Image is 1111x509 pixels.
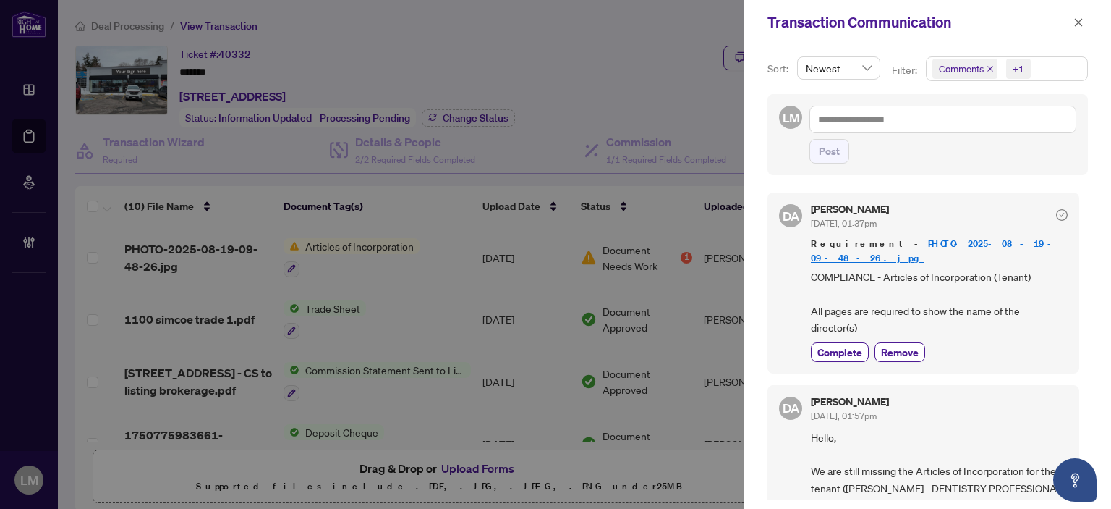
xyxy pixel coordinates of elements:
h5: [PERSON_NAME] [811,204,889,214]
span: DA [782,398,799,418]
h5: [PERSON_NAME] [811,397,889,407]
p: Filter: [892,62,919,78]
span: Comments [939,62,984,76]
button: Post [809,139,849,164]
div: +1 [1013,62,1024,76]
span: Complete [817,345,862,360]
span: DA [782,206,799,225]
span: COMPLIANCE - Articles of Incorporation (Tenant) All pages are required to show the name of the di... [811,269,1068,337]
button: Open asap [1053,458,1097,502]
span: check-circle [1056,209,1068,221]
span: Requirement - [811,237,1068,266]
span: LM [782,108,799,127]
span: Remove [881,345,919,360]
p: Sort: [767,61,791,77]
a: PHOTO-2025-08-19-09-48-26.jpg [811,237,1061,264]
span: [DATE], 01:37pm [811,218,877,229]
span: close [987,65,994,72]
button: Complete [811,342,869,362]
span: close [1073,17,1084,28]
div: Transaction Communication [767,12,1069,33]
button: Remove [874,342,925,362]
span: Newest [806,57,872,79]
span: [DATE], 01:57pm [811,411,877,421]
span: Comments [932,59,997,79]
